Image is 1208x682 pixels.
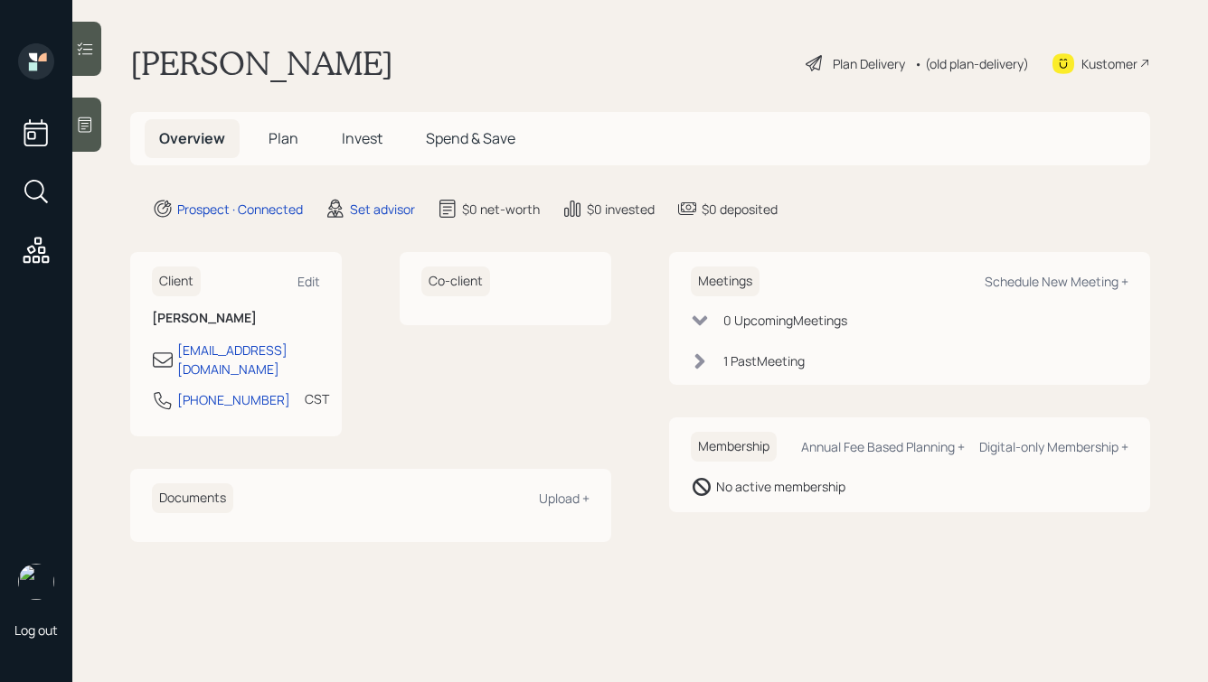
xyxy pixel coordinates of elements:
img: hunter_neumayer.jpg [18,564,54,600]
div: Set advisor [350,200,415,219]
div: Plan Delivery [833,54,905,73]
h6: Documents [152,483,233,513]
div: $0 invested [587,200,655,219]
div: Upload + [539,490,590,507]
h6: [PERSON_NAME] [152,311,320,326]
div: Log out [14,621,58,639]
div: 0 Upcoming Meeting s [723,311,847,330]
div: Schedule New Meeting + [985,273,1128,290]
div: 1 Past Meeting [723,351,805,370]
h6: Meetings [691,266,760,296]
div: Kustomer [1081,54,1137,73]
h1: [PERSON_NAME] [130,43,393,83]
span: Invest [342,128,382,148]
span: Spend & Save [426,128,515,148]
div: Prospect · Connected [177,200,303,219]
div: $0 deposited [702,200,778,219]
div: No active membership [716,477,845,496]
span: Overview [159,128,225,148]
h6: Co-client [421,266,490,296]
div: CST [305,389,329,408]
div: • (old plan-delivery) [914,54,1029,73]
h6: Membership [691,432,777,462]
div: Digital-only Membership + [979,438,1128,455]
div: [PHONE_NUMBER] [177,390,290,409]
div: Annual Fee Based Planning + [801,438,965,455]
h6: Client [152,266,201,296]
div: $0 net-worth [462,200,540,219]
div: [EMAIL_ADDRESS][DOMAIN_NAME] [177,341,320,378]
div: Edit [297,273,320,290]
span: Plan [269,128,298,148]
